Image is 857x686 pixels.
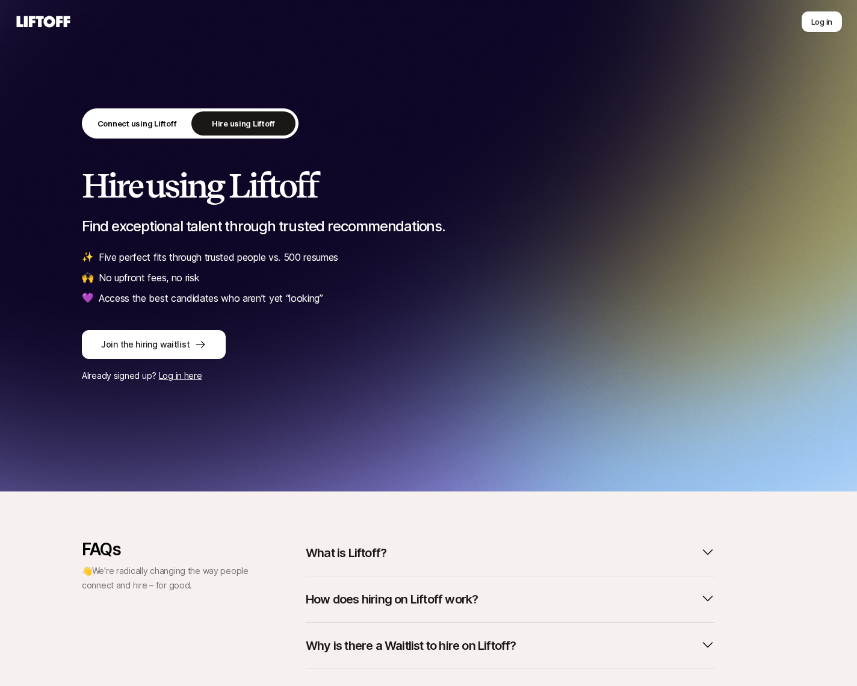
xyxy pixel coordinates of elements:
[99,290,323,306] p: Access the best candidates who aren’t yet “looking”
[82,330,226,359] button: Join the hiring waitlist
[82,167,775,204] h2: Hire using Liftoff
[82,564,250,593] p: 👋
[306,544,386,561] p: What is Liftoff?
[306,637,516,654] p: Why is there a Waitlist to hire on Liftoff?
[82,540,250,559] p: FAQs
[306,632,715,659] button: Why is there a Waitlist to hire on Liftoff?
[159,370,202,381] a: Log in here
[82,249,94,265] span: ✨
[82,270,94,285] span: 🙌
[801,11,843,33] button: Log in
[82,566,249,590] span: We’re radically changing the way people connect and hire – for good.
[82,330,775,359] a: Join the hiring waitlist
[306,540,715,566] button: What is Liftoff?
[82,218,775,235] p: Find exceptional talent through trusted recommendations.
[97,117,177,129] p: Connect using Liftoff
[99,270,199,285] p: No upfront fees, no risk
[82,369,775,383] p: Already signed up?
[99,249,338,265] p: Five perfect fits through trusted people vs. 500 resumes
[306,591,478,608] p: How does hiring on Liftoff work?
[82,290,94,306] span: 💜️
[306,586,715,613] button: How does hiring on Liftoff work?
[212,117,275,129] p: Hire using Liftoff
